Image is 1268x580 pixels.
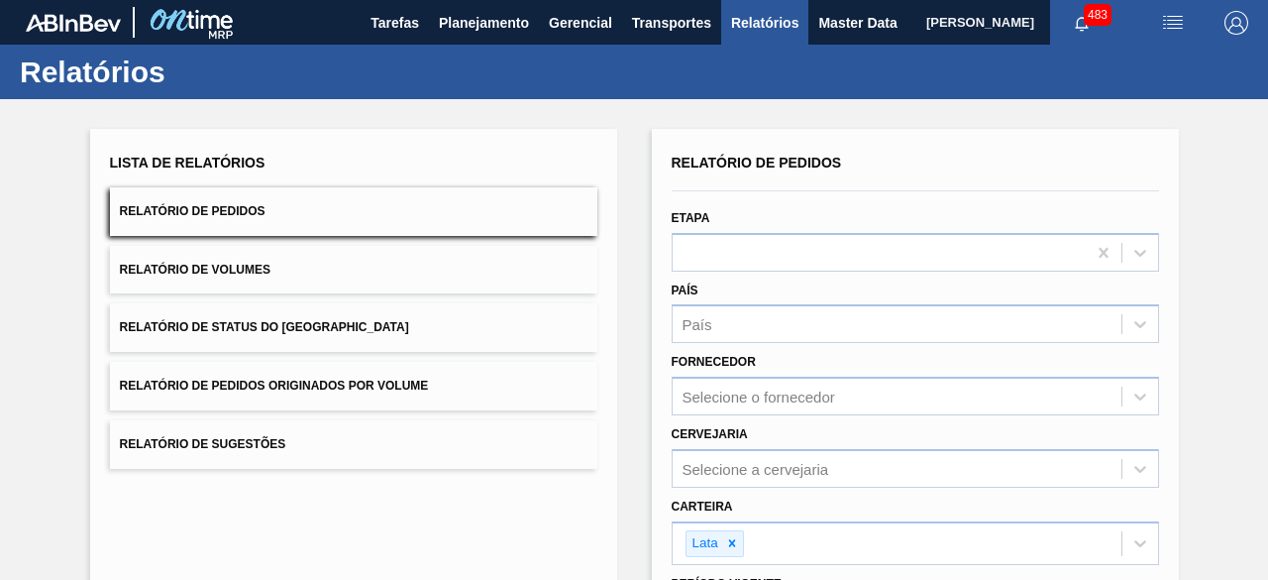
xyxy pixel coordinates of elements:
[731,11,798,35] span: Relatórios
[632,11,711,35] span: Transportes
[110,187,597,236] button: Relatório de Pedidos
[120,437,286,451] span: Relatório de Sugestões
[1224,11,1248,35] img: Logout
[672,284,698,297] label: País
[120,379,429,393] span: Relatório de Pedidos Originados por Volume
[683,316,712,333] div: País
[687,531,721,556] div: Lata
[683,460,829,477] div: Selecione a cervejaria
[110,155,265,171] span: Lista de Relatórios
[1084,4,1111,26] span: 483
[1161,11,1185,35] img: userActions
[818,11,897,35] span: Master Data
[120,320,409,334] span: Relatório de Status do [GEOGRAPHIC_DATA]
[370,11,419,35] span: Tarefas
[439,11,529,35] span: Planejamento
[672,500,733,514] label: Carteira
[672,355,756,369] label: Fornecedor
[120,204,265,218] span: Relatório de Pedidos
[1050,9,1113,37] button: Notificações
[672,427,748,441] label: Cervejaria
[120,263,270,277] span: Relatório de Volumes
[110,303,597,352] button: Relatório de Status do [GEOGRAPHIC_DATA]
[20,60,371,83] h1: Relatórios
[110,246,597,294] button: Relatório de Volumes
[672,155,842,171] span: Relatório de Pedidos
[683,389,835,406] div: Selecione o fornecedor
[672,211,710,225] label: Etapa
[549,11,612,35] span: Gerencial
[26,14,121,32] img: TNhmsLtSVTkK8tSr43FrP2fwEKptu5GPRR3wAAAABJRU5ErkJggg==
[110,420,597,469] button: Relatório de Sugestões
[110,362,597,410] button: Relatório de Pedidos Originados por Volume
